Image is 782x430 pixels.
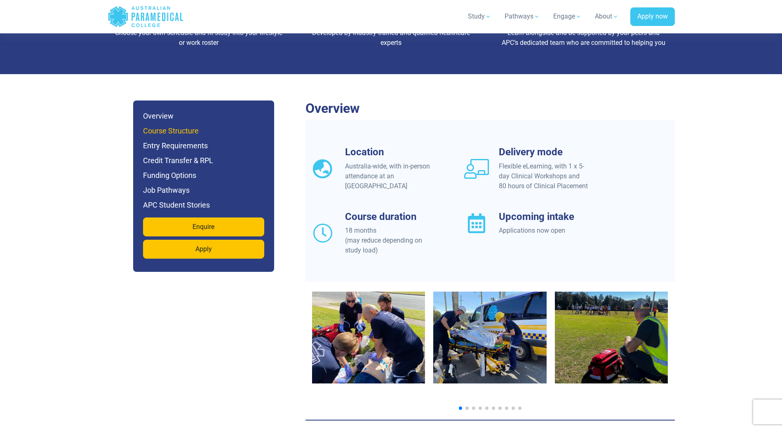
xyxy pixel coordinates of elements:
p: Choose your own schedule and fit study into your lifestyle or work roster [114,28,284,48]
a: Study [463,5,496,28]
div: Australia-wide, with in-person attendance at an [GEOGRAPHIC_DATA] [345,161,434,191]
h3: Upcoming intake [499,211,588,223]
a: Enquire [143,217,264,236]
h6: Job Pathways [143,185,264,196]
img: Image [555,292,668,383]
h6: Overview [143,110,264,122]
h6: APC Student Stories [143,199,264,211]
a: About [590,5,624,28]
span: Go to slide 3 [472,407,475,410]
a: Pathways [500,5,545,28]
h3: Location [345,146,434,158]
span: Go to slide 9 [512,407,515,410]
span: Go to slide 1 [459,407,462,410]
h6: Credit Transfer & RPL [143,155,264,166]
a: Australian Paramedical College [108,3,184,30]
div: 3 / 12 [555,292,668,397]
div: 1 / 12 [312,292,425,397]
h3: Course duration [345,211,434,223]
div: Flexible eLearning, with 1 x 5-day Clinical Workshops and 80 hours of Clinical Placement [499,161,588,191]
img: paramedic qld [312,292,425,383]
span: Go to slide 10 [518,407,521,410]
div: 18 months (may reduce depending on study load) [345,226,434,255]
span: Go to slide 5 [485,407,488,410]
h3: Delivery mode [499,146,588,158]
span: Go to slide 6 [492,407,495,410]
h6: Entry Requirements [143,140,264,152]
a: Apply [143,240,264,259]
img: Image [433,292,547,383]
span: Go to slide 2 [465,407,469,410]
div: Applications now open [499,226,588,236]
h2: Overview [305,100,675,116]
h6: Course Structure [143,125,264,137]
p: Developed by industry-trained and qualified healthcare experts [306,28,476,48]
p: Learn alongside and be supported by your peers and APC’s dedicated team who are committed to help... [499,28,668,48]
span: Go to slide 8 [505,407,508,410]
h6: Funding Options [143,170,264,181]
a: Apply now [630,7,675,26]
span: Go to slide 7 [498,407,502,410]
div: 2 / 12 [433,292,547,397]
span: Go to slide 4 [479,407,482,410]
a: Engage [548,5,587,28]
